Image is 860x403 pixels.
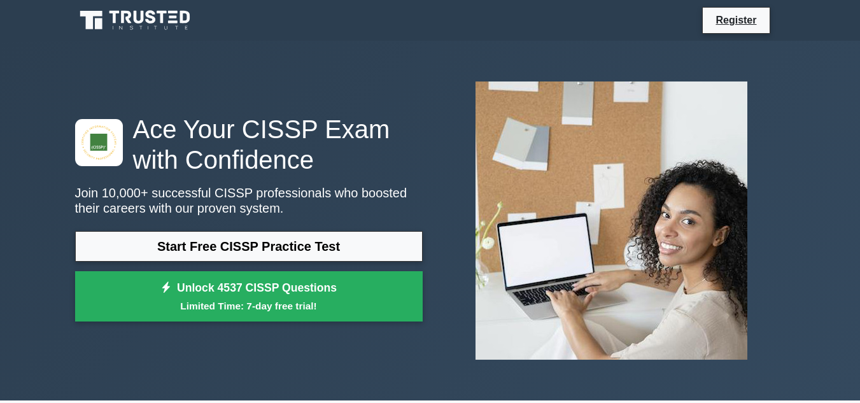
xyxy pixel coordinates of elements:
[75,271,423,322] a: Unlock 4537 CISSP QuestionsLimited Time: 7-day free trial!
[75,231,423,262] a: Start Free CISSP Practice Test
[75,114,423,175] h1: Ace Your CISSP Exam with Confidence
[75,185,423,216] p: Join 10,000+ successful CISSP professionals who boosted their careers with our proven system.
[91,299,407,313] small: Limited Time: 7-day free trial!
[708,12,764,28] a: Register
